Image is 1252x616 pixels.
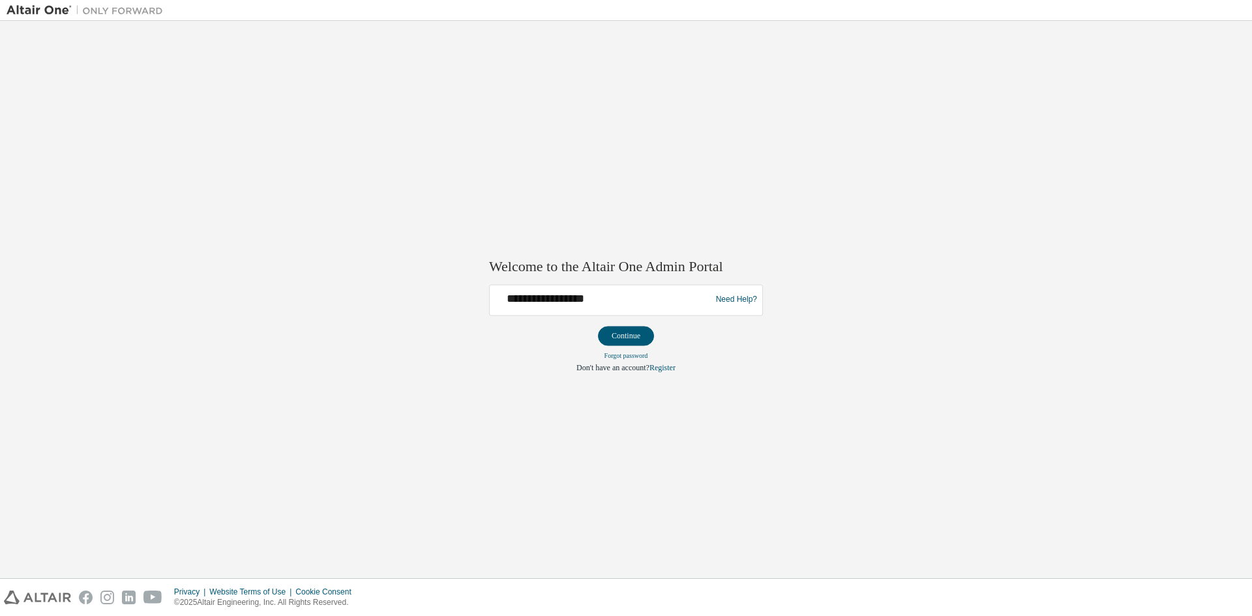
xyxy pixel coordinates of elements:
a: Forgot password [604,352,648,359]
img: Altair One [7,4,170,17]
a: Need Help? [716,300,757,301]
p: © 2025 Altair Engineering, Inc. All Rights Reserved. [174,597,359,608]
div: Cookie Consent [295,587,359,597]
a: Register [649,363,676,372]
img: instagram.svg [100,591,114,604]
img: youtube.svg [143,591,162,604]
div: Privacy [174,587,209,597]
div: Website Terms of Use [209,587,295,597]
img: altair_logo.svg [4,591,71,604]
button: Continue [598,326,654,345]
img: facebook.svg [79,591,93,604]
h2: Welcome to the Altair One Admin Portal [489,258,763,276]
img: linkedin.svg [122,591,136,604]
span: Don't have an account? [576,363,649,372]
